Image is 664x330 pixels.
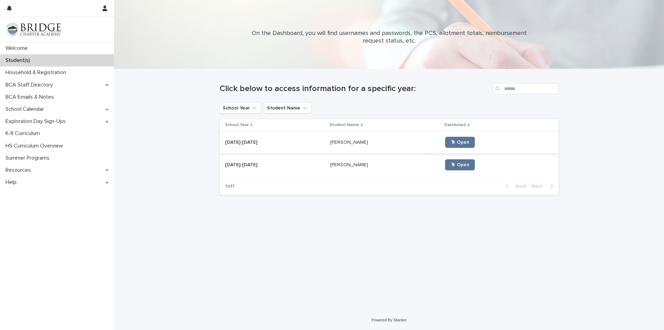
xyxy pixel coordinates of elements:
button: School Year [220,102,261,114]
p: Summer Programs [3,155,55,161]
span: 🖱 Open [451,140,469,145]
p: BCA Staff Directory [3,82,58,88]
p: Exploration Day Sign-Ups [3,118,71,125]
p: [PERSON_NAME] [330,138,369,145]
a: 🖱 Open [445,159,475,170]
p: [DATE]-[DATE] [225,138,259,145]
p: School Calendar [3,106,49,113]
span: 🖱 Open [451,162,469,167]
span: Next [532,184,547,189]
span: Back [511,184,526,189]
img: V1C1m3IdTEidaUdm9Hs0 [6,23,61,36]
p: [DATE]-[DATE] [225,161,259,168]
button: Student Name [264,102,312,114]
p: Dashboard [444,121,466,129]
p: BCA Emails & Notes [3,94,59,100]
p: K-8 Curriculum [3,130,45,137]
tr: [DATE]-[DATE][DATE]-[DATE] [PERSON_NAME][PERSON_NAME] 🖱 Open [220,131,559,154]
p: Student Name [330,121,359,129]
input: Search [493,83,559,94]
p: Resources [3,167,36,173]
button: Back [500,183,529,189]
p: Student(s) [3,57,36,64]
p: School Year [225,121,249,129]
p: Household & Registration [3,69,72,76]
p: 1 of 1 [220,178,240,195]
p: HS Curriculum Overview [3,143,68,149]
h1: Click below to access information for a specific year: [220,84,490,94]
p: Help [3,179,22,186]
tr: [DATE]-[DATE][DATE]-[DATE] [PERSON_NAME][PERSON_NAME] 🖱 Open [220,154,559,176]
p: Welcome [3,45,33,52]
a: 🖱 Open [445,137,475,148]
p: On the Dashboard, you will find usernames and passwords, the PCS, allotment totals, reimbursement... [251,30,527,45]
p: [PERSON_NAME] [330,161,369,168]
button: Next [529,183,559,189]
a: Powered By Stacker [371,318,406,322]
